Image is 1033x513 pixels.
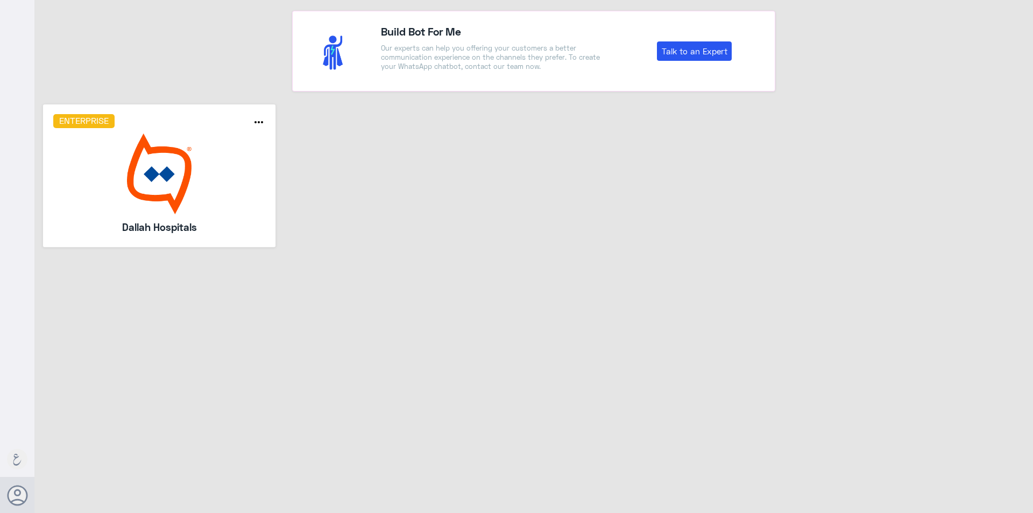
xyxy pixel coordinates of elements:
[381,23,606,39] h4: Build Bot For Me
[657,41,732,61] a: Talk to an Expert
[82,220,237,235] h5: Dallah Hospitals
[53,114,115,128] h6: Enterprise
[7,485,27,505] button: Avatar
[381,44,606,71] p: Our experts can help you offering your customers a better communication experience on the channel...
[53,133,266,214] img: bot image
[252,116,265,131] button: more_horiz
[252,116,265,129] i: more_horiz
